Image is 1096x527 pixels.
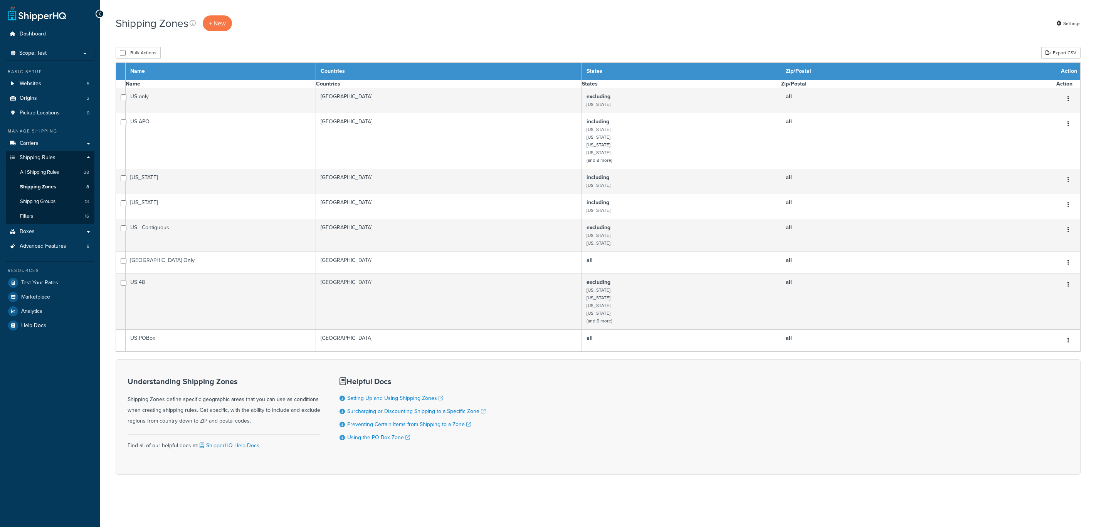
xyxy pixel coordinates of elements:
[203,15,232,31] a: + New
[126,88,316,113] td: US only
[316,80,582,88] th: Countries
[6,77,94,91] li: Websites
[6,180,94,194] li: Shipping Zones
[316,169,582,194] td: [GEOGRAPHIC_DATA]
[786,278,792,286] b: all
[582,80,781,88] th: States
[8,6,66,21] a: ShipperHQ Home
[587,182,610,189] small: [US_STATE]
[1041,47,1081,59] a: Export CSV
[198,441,259,450] a: ShipperHQ Help Docs
[340,377,486,386] h3: Helpful Docs
[128,377,320,386] h3: Understanding Shipping Zones
[6,128,94,134] div: Manage Shipping
[347,420,471,428] a: Preventing Certain Items from Shipping to a Zone
[316,274,582,330] td: [GEOGRAPHIC_DATA]
[786,256,792,264] b: all
[587,294,610,301] small: [US_STATE]
[6,290,94,304] li: Marketplace
[85,198,89,205] span: 13
[6,319,94,332] a: Help Docs
[587,207,610,214] small: [US_STATE]
[316,88,582,113] td: [GEOGRAPHIC_DATA]
[786,334,792,342] b: all
[21,322,46,329] span: Help Docs
[316,113,582,169] td: [GEOGRAPHIC_DATA]
[20,243,66,250] span: Advanced Features
[587,302,610,309] small: [US_STATE]
[87,243,89,250] span: 8
[781,63,1056,80] th: Zip/Postal
[347,407,486,415] a: Surcharging or Discounting Shipping to a Specific Zone
[587,317,612,324] small: (and 6 more)
[20,213,33,220] span: Filters
[126,274,316,330] td: US 48
[587,287,610,294] small: [US_STATE]
[6,239,94,253] a: Advanced Features 8
[6,136,94,151] a: Carriers
[6,91,94,106] a: Origins 2
[20,154,55,161] span: Shipping Rules
[587,232,610,239] small: [US_STATE]
[20,95,37,102] span: Origins
[126,219,316,252] td: US - Contiguous
[116,16,188,31] h1: Shipping Zones
[587,310,610,317] small: [US_STATE]
[6,27,94,41] a: Dashboard
[20,140,39,147] span: Carriers
[20,31,46,37] span: Dashboard
[316,330,582,352] td: [GEOGRAPHIC_DATA]
[6,151,94,224] li: Shipping Rules
[6,267,94,274] div: Resources
[587,198,609,206] b: including
[786,223,792,232] b: all
[347,394,443,402] a: Setting Up and Using Shipping Zones
[21,280,58,286] span: Test Your Rates
[781,80,1056,88] th: Zip/Postal
[84,169,89,176] span: 28
[6,195,94,209] a: Shipping Groups 13
[128,434,320,451] div: Find all of our helpful docs at:
[128,377,320,426] div: Shipping Zones define specific geographic areas that you can use as conditions when creating ship...
[587,256,593,264] b: all
[6,276,94,290] li: Test Your Rates
[19,50,47,57] span: Scope: Test
[587,134,610,141] small: [US_STATE]
[126,252,316,274] td: [GEOGRAPHIC_DATA] Only
[316,252,582,274] td: [GEOGRAPHIC_DATA]
[87,110,89,116] span: 0
[587,117,609,126] b: including
[21,308,42,315] span: Analytics
[20,228,35,235] span: Boxes
[587,223,610,232] b: excluding
[1056,80,1081,88] th: Action
[1056,63,1081,80] th: Action
[126,113,316,169] td: US APO
[6,225,94,239] li: Boxes
[6,151,94,165] a: Shipping Rules
[6,304,94,318] a: Analytics
[6,209,94,223] a: Filters 16
[6,195,94,209] li: Shipping Groups
[316,219,582,252] td: [GEOGRAPHIC_DATA]
[126,194,316,219] td: [US_STATE]
[347,433,410,441] a: Using the PO Box Zone
[6,69,94,75] div: Basic Setup
[209,19,226,28] span: + New
[126,169,316,194] td: [US_STATE]
[20,184,56,190] span: Shipping Zones
[20,169,59,176] span: All Shipping Rules
[116,47,161,59] button: Bulk Actions
[126,63,316,80] th: Name
[6,91,94,106] li: Origins
[316,63,582,80] th: Countries
[6,239,94,253] li: Advanced Features
[587,92,610,101] b: excluding
[587,278,610,286] b: excluding
[6,165,94,180] a: All Shipping Rules 28
[582,63,781,80] th: States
